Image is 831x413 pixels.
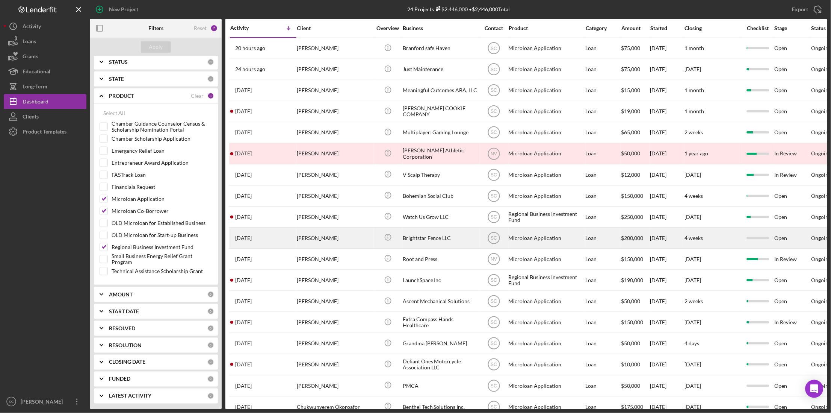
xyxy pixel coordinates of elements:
div: Open [775,186,811,206]
div: Open [775,355,811,375]
text: SC [491,299,497,304]
div: Defiant Ones Motorcycle Association LLC [403,355,478,375]
button: Select All [100,106,129,121]
label: Technical Assistance Scholarship Grant [112,267,212,275]
div: PMCA [403,376,478,396]
div: Ascent Mechanical Solutions [403,292,478,311]
div: [DATE] [650,313,684,333]
div: [DATE] [650,165,684,185]
div: [PERSON_NAME] [297,186,372,206]
div: [PERSON_NAME] [297,144,372,164]
time: 4 weeks [685,193,703,199]
div: 0 [207,325,214,332]
b: RESOLUTION [109,342,142,348]
text: SC [491,214,497,220]
div: Loan [586,123,621,143]
button: Loans [4,34,86,49]
span: $50,000 [621,340,641,346]
button: SC[PERSON_NAME] [4,394,86,409]
label: Financials Request [112,183,212,191]
div: Clear [191,93,204,99]
div: Loan [586,249,621,269]
div: In Review [775,165,811,185]
div: Root and Press [403,249,478,269]
div: Open [775,123,811,143]
div: Microloan Application [509,228,584,248]
b: PRODUCT [109,93,134,99]
div: Loan [586,334,621,354]
div: Microloan Application [509,102,584,121]
div: [PERSON_NAME] [297,59,372,79]
div: [PERSON_NAME] [297,355,372,375]
div: [DATE] [650,292,684,311]
button: Long-Term [4,79,86,94]
div: [PERSON_NAME] [297,165,372,185]
time: 4 days [685,340,700,346]
time: 2025-08-20 15:51 [235,235,252,241]
div: Activity [230,25,263,31]
div: Loan [586,102,621,121]
span: $190,000 [621,277,644,283]
button: New Project [90,2,146,17]
time: [DATE] [685,214,701,220]
label: OLD Microloan for Established Business [112,219,212,227]
label: Entrepreneur Award Application [112,159,212,167]
div: [DATE] [650,228,684,248]
div: In Review [775,313,811,333]
time: 2025-07-19 03:41 [235,404,252,410]
b: LATEST ACTIVITY [109,393,151,399]
div: In Review [775,249,811,269]
b: CLOSING DATE [109,359,145,365]
div: [PERSON_NAME] [297,270,372,290]
text: SC [491,235,497,241]
div: [PERSON_NAME] [297,313,372,333]
div: Brightstar Fence LLC [403,228,478,248]
span: $75,000 [621,45,641,51]
time: 1 month [685,45,704,51]
time: 2025-09-08 20:50 [235,45,265,51]
div: [DATE] [650,376,684,396]
div: [PERSON_NAME] COOKIE COMPANY [403,102,478,121]
span: $50,000 [621,298,641,304]
button: Educational [4,64,86,79]
div: Loan [586,38,621,58]
div: Microloan Application [509,376,584,396]
span: $65,000 [621,129,641,135]
time: 2025-09-01 12:43 [235,129,252,135]
div: New Project [109,2,138,17]
time: 2025-08-05 21:19 [235,319,252,325]
div: Educational [23,64,50,81]
div: Open Intercom Messenger [805,380,823,398]
span: $250,000 [621,214,644,220]
div: Loan [586,376,621,396]
div: Client [297,25,372,31]
div: Started [650,25,684,31]
div: In Review [775,144,811,164]
span: $19,000 [621,108,641,114]
time: [DATE] [685,361,701,367]
time: [DATE] [685,277,701,283]
label: FASTrack Loan [112,171,212,179]
b: AMOUNT [109,292,133,298]
div: [PERSON_NAME] [297,334,372,354]
div: Checklist [742,25,774,31]
div: Microloan Application [509,59,584,79]
div: Regional Business Investment Fund [509,270,584,290]
div: Meaningful Outcomes ABA, LLC [403,80,478,100]
label: Chamber Guidance Counselor Census & Scholarship Nomination Portal [112,123,212,131]
div: 0 [207,59,214,65]
div: Closing [685,25,741,31]
div: Apply [149,41,163,53]
div: Microloan Application [509,38,584,58]
div: [DATE] [650,355,684,375]
span: $50,000 [621,383,641,389]
div: 3 [207,93,214,99]
div: [PERSON_NAME] [297,102,372,121]
div: Microloan Application [509,334,584,354]
div: [PERSON_NAME] Athletic Corporation [403,144,478,164]
time: 2025-08-25 13:50 [235,150,252,156]
div: Microloan Application [509,186,584,206]
a: Clients [4,109,86,124]
button: Export [785,2,827,17]
label: Microloan Co-Borrower [112,207,212,215]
